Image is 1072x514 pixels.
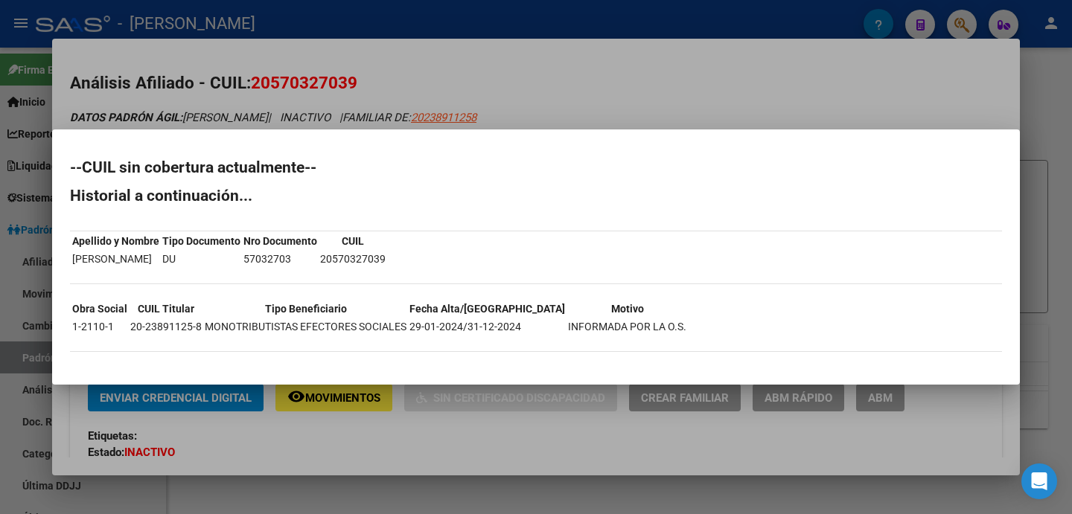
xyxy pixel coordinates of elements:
td: 29-01-2024/31-12-2024 [409,318,566,335]
th: CUIL Titular [130,301,202,317]
th: Nro Documento [243,233,318,249]
h2: --CUIL sin cobertura actualmente-- [70,160,1002,175]
th: Apellido y Nombre [71,233,160,249]
td: 20-23891125-8 [130,318,202,335]
td: INFORMADA POR LA O.S. [567,318,687,335]
th: Fecha Alta/[GEOGRAPHIC_DATA] [409,301,566,317]
td: DU [162,251,241,267]
th: CUIL [319,233,386,249]
td: [PERSON_NAME] [71,251,160,267]
td: 20570327039 [319,251,386,267]
th: Motivo [567,301,687,317]
th: Tipo Beneficiario [204,301,407,317]
h2: Historial a continuación... [70,188,1002,203]
th: Tipo Documento [162,233,241,249]
td: 1-2110-1 [71,318,128,335]
td: 57032703 [243,251,318,267]
td: MONOTRIBUTISTAS EFECTORES SOCIALES [204,318,407,335]
div: Open Intercom Messenger [1021,463,1057,499]
th: Obra Social [71,301,128,317]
